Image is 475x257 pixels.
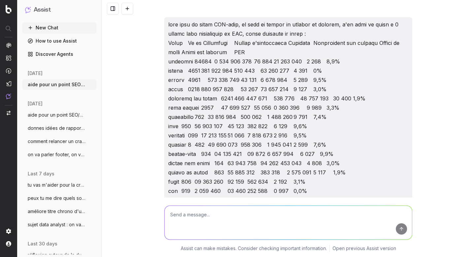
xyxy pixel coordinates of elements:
img: Studio [6,81,11,86]
a: Discover Agents [22,49,96,59]
img: Botify logo [6,5,12,14]
img: Assist [6,93,11,99]
span: [DATE] [28,70,43,77]
img: Activation [6,68,11,74]
img: Intelligence [6,55,11,61]
span: last 7 days [28,170,54,177]
h1: Assist [34,5,51,15]
button: Assist [25,5,94,15]
button: sujet data analyst : on va faire un rap [22,219,96,230]
button: on va parler footer, on va faire une vra [22,149,96,160]
button: comment relancer un crawl ? [22,136,96,147]
button: améliore titre chrono d'un article : sur [22,206,96,217]
img: Switch project [7,111,11,115]
button: New Chat [22,22,96,33]
span: améliore titre chrono d'un article : sur [28,208,86,215]
span: peux tu me dire quels sont les fiches jo [28,195,86,202]
button: peux tu me dire quels sont les fiches jo [22,193,96,203]
span: comment relancer un crawl ? [28,138,86,145]
p: Assist can make mistakes. Consider checking important information. [181,245,327,252]
span: [DATE] [28,100,43,107]
span: last 30 days [28,240,57,247]
span: donnes idées de rapport pour optimiser l [28,125,86,131]
button: aide pour un point SEO-date, je vais te [22,79,96,90]
span: on va parler footer, on va faire une vra [28,151,86,158]
button: aide pour un point SEO/Data, on va trait [22,110,96,120]
img: Assist [25,7,31,13]
button: tu vas m'aider pour la création de [PERSON_NAME] [22,180,96,190]
span: aide pour un point SEO/Data, on va trait [28,112,86,118]
img: Setting [6,229,11,234]
iframe: Intercom live chat [453,235,468,250]
a: How to use Assist [22,36,96,46]
span: aide pour un point SEO-date, je vais te [28,81,86,88]
img: Analytics [6,43,11,48]
button: donnes idées de rapport pour optimiser l [22,123,96,133]
span: sujet data analyst : on va faire un rap [28,221,86,228]
span: tu vas m'aider pour la création de [PERSON_NAME] [28,182,86,188]
a: Open previous Assist version [332,245,396,252]
img: My account [6,241,11,246]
